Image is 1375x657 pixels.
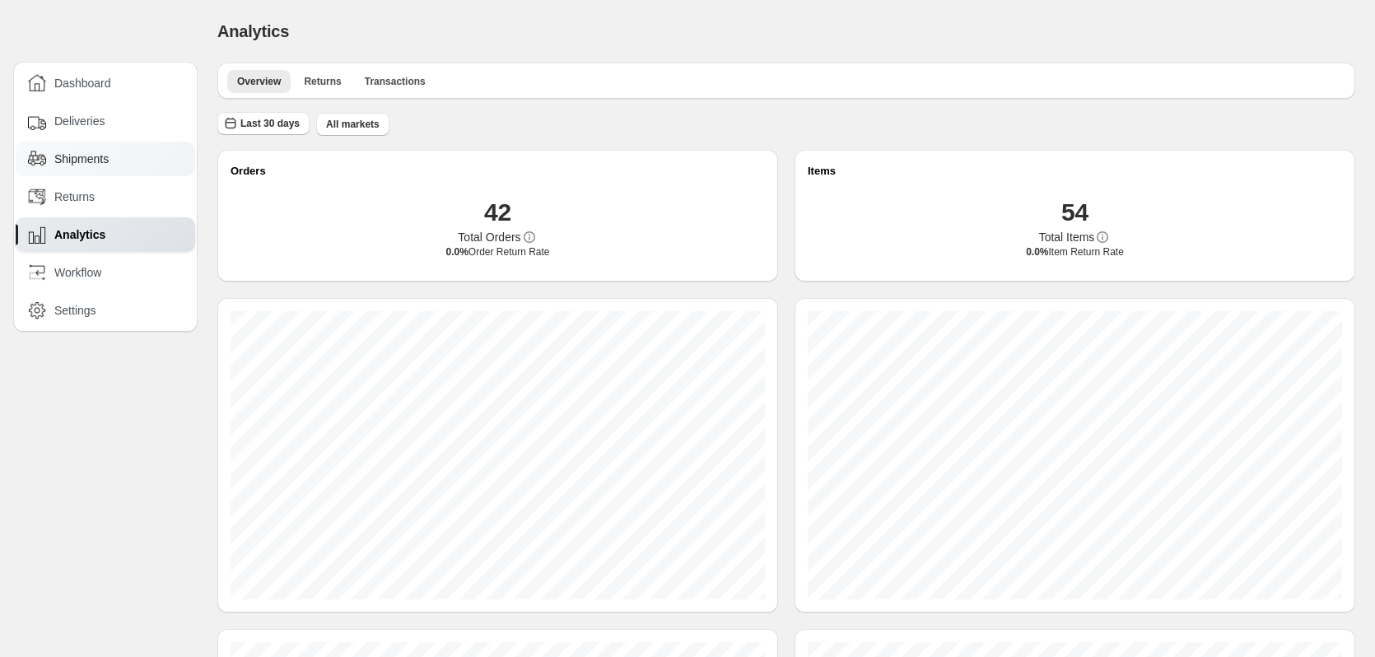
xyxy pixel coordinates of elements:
span: Dashboard [54,75,111,91]
span: 0.0% [1026,246,1048,258]
button: All markets [316,113,389,136]
span: Transactions [365,75,426,88]
span: Total Orders [458,229,520,245]
span: All markets [326,118,380,131]
span: Workflow [54,264,101,281]
span: Returns [54,189,95,205]
span: Returns [304,75,341,88]
span: Deliveries [54,113,105,129]
span: Item Return Rate [1026,245,1124,259]
h1: 54 [1061,196,1088,229]
span: Analytics [54,226,105,243]
span: Last 30 days [240,117,300,130]
span: Total Items [1039,229,1095,245]
span: Shipments [54,151,109,167]
h2: Orders [231,163,765,179]
span: Settings [54,302,96,319]
h2: Items [808,163,1342,179]
span: Overview [237,75,281,88]
button: Last 30 days [217,112,310,135]
span: 0.0% [445,246,468,258]
h1: 42 [484,196,511,229]
span: Order Return Rate [445,245,549,259]
span: Analytics [217,22,289,40]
